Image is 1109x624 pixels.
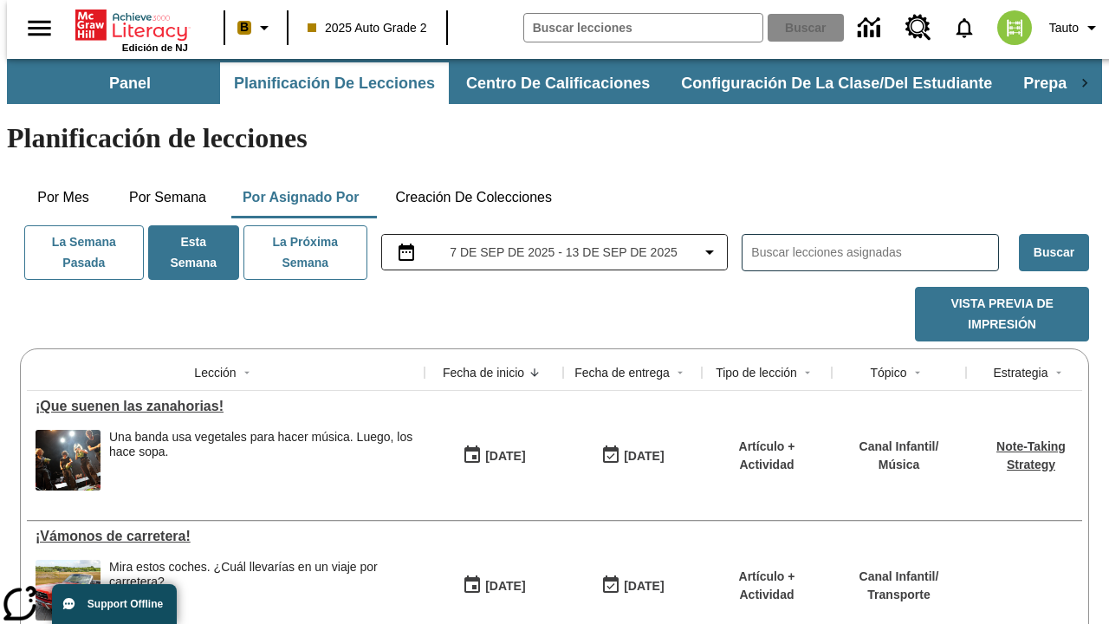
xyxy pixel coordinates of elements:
button: Sort [1048,362,1069,383]
a: Portada [75,8,188,42]
a: ¡Vámonos de carretera!, Lecciones [36,529,416,544]
button: Sort [670,362,691,383]
div: Subbarra de navegación [42,62,1067,104]
button: Sort [797,362,818,383]
p: Canal Infantil / [859,438,939,456]
button: Por semana [115,177,220,218]
button: Centro de calificaciones [452,62,664,104]
button: Perfil/Configuración [1042,12,1109,43]
span: 2025 Auto Grade 2 [308,19,427,37]
button: Esta semana [148,225,239,280]
svg: Collapse Date Range Filter [699,242,720,263]
span: B [240,16,249,38]
a: Centro de recursos, Se abrirá en una pestaña nueva. [895,4,942,51]
button: 09/07/25: Último día en que podrá accederse la lección [595,439,670,472]
button: 09/07/25: Primer día en que estuvo disponible la lección [457,439,531,472]
button: Sort [907,362,928,383]
div: Subbarra de navegación [7,59,1102,104]
p: Música [859,456,939,474]
span: Edición de NJ [122,42,188,53]
button: Por mes [20,177,107,218]
button: La próxima semana [243,225,367,280]
button: Vista previa de impresión [915,287,1089,341]
div: Mira estos coches. ¿Cuál llevarías en un viaje por carretera? [109,560,416,621]
img: avatar image [997,10,1032,45]
div: Una banda usa vegetales para hacer música. Luego, los hace sopa. [109,430,416,459]
button: Por asignado por [229,177,373,218]
div: Tópico [870,364,906,381]
button: Configuración de la clase/del estudiante [667,62,1006,104]
div: ¡Que suenen las zanahorias! [36,399,416,414]
button: Sort [237,362,257,383]
button: Boost El color de la clase es anaranjado claro. Cambiar el color de la clase. [230,12,282,43]
div: ¡Vámonos de carretera! [36,529,416,544]
button: Buscar [1019,234,1089,271]
img: Un auto Ford Mustang rojo descapotable estacionado en un suelo adoquinado delante de un campo [36,560,101,621]
button: Seleccione el intervalo de fechas opción del menú [389,242,721,263]
button: 09/07/25: Último día en que podrá accederse la lección [595,569,670,602]
button: La semana pasada [24,225,144,280]
p: Artículo + Actividad [710,438,823,474]
span: Support Offline [88,598,163,610]
div: Estrategia [993,364,1047,381]
a: ¡Que suenen las zanahorias!, Lecciones [36,399,416,414]
a: Notificaciones [942,5,987,50]
button: Panel [43,62,217,104]
button: Support Offline [52,584,177,624]
div: Fecha de entrega [574,364,670,381]
p: Canal Infantil / [859,568,939,586]
div: Portada [75,6,188,53]
h1: Planificación de lecciones [7,122,1102,154]
p: Transporte [859,586,939,604]
input: Buscar campo [524,14,762,42]
img: Un grupo de personas vestidas de negro toca música en un escenario. [36,430,101,491]
p: Artículo + Actividad [710,568,823,604]
span: 7 de sep de 2025 - 13 de sep de 2025 [450,244,678,262]
div: [DATE] [624,445,664,467]
div: Tipo de lección [716,364,797,381]
div: Pestañas siguientes [1067,62,1102,104]
a: Centro de información [847,4,895,52]
div: Mira estos coches. ¿Cuál llevarías en un viaje por carretera? [109,560,416,589]
button: Creación de colecciones [381,177,566,218]
button: Planificación de lecciones [220,62,449,104]
button: Sort [524,362,545,383]
button: 09/07/25: Primer día en que estuvo disponible la lección [457,569,531,602]
div: Lección [194,364,236,381]
button: Escoja un nuevo avatar [987,5,1042,50]
a: Note-Taking Strategy [996,439,1066,471]
div: [DATE] [485,575,525,597]
div: [DATE] [624,575,664,597]
span: Tauto [1049,19,1079,37]
div: Fecha de inicio [443,364,524,381]
div: Una banda usa vegetales para hacer música. Luego, los hace sopa. [109,430,416,491]
button: Abrir el menú lateral [14,3,65,54]
div: [DATE] [485,445,525,467]
input: Buscar lecciones asignadas [751,240,998,265]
